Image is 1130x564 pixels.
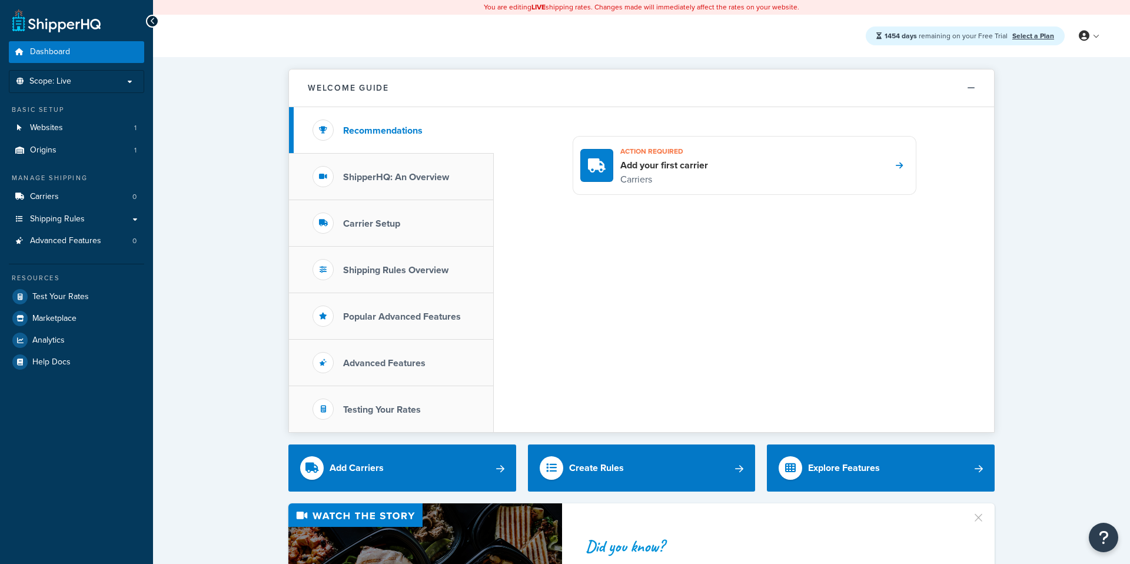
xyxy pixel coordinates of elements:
[30,145,56,155] span: Origins
[9,308,144,329] a: Marketplace
[1012,31,1054,41] a: Select a Plan
[343,311,461,322] h3: Popular Advanced Features
[586,538,958,555] div: Did you know?
[134,123,137,133] span: 1
[9,230,144,252] li: Advanced Features
[9,286,144,307] a: Test Your Rates
[620,172,708,187] p: Carriers
[569,460,624,476] div: Create Rules
[30,214,85,224] span: Shipping Rules
[132,236,137,246] span: 0
[9,186,144,208] li: Carriers
[808,460,880,476] div: Explore Features
[132,192,137,202] span: 0
[9,273,144,283] div: Resources
[343,358,426,369] h3: Advanced Features
[343,218,400,229] h3: Carrier Setup
[9,117,144,139] a: Websites1
[288,444,516,492] a: Add Carriers
[1089,523,1118,552] button: Open Resource Center
[134,145,137,155] span: 1
[9,105,144,115] div: Basic Setup
[9,140,144,161] li: Origins
[30,47,70,57] span: Dashboard
[528,444,756,492] a: Create Rules
[620,159,708,172] h4: Add your first carrier
[289,69,994,107] button: Welcome Guide
[885,31,1009,41] span: remaining on your Free Trial
[9,351,144,373] a: Help Docs
[343,125,423,136] h3: Recommendations
[767,444,995,492] a: Explore Features
[32,357,71,367] span: Help Docs
[9,173,144,183] div: Manage Shipping
[531,2,546,12] b: LIVE
[885,31,917,41] strong: 1454 days
[30,192,59,202] span: Carriers
[343,404,421,415] h3: Testing Your Rates
[620,144,708,159] h3: Action required
[32,314,77,324] span: Marketplace
[9,140,144,161] a: Origins1
[30,123,63,133] span: Websites
[343,172,449,183] h3: ShipperHQ: An Overview
[32,292,89,302] span: Test Your Rates
[30,236,101,246] span: Advanced Features
[29,77,71,87] span: Scope: Live
[9,208,144,230] a: Shipping Rules
[330,460,384,476] div: Add Carriers
[308,84,389,92] h2: Welcome Guide
[9,117,144,139] li: Websites
[32,336,65,346] span: Analytics
[9,330,144,351] a: Analytics
[9,41,144,63] a: Dashboard
[343,265,448,276] h3: Shipping Rules Overview
[9,186,144,208] a: Carriers0
[9,230,144,252] a: Advanced Features0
